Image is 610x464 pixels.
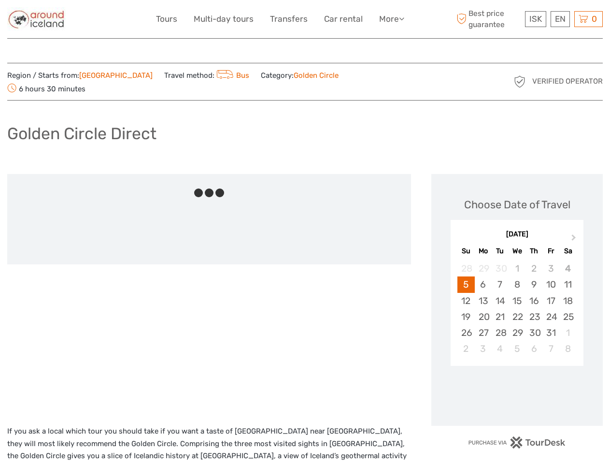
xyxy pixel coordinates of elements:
[509,261,525,276] div: Not available Wednesday, October 1st, 2025
[7,71,153,81] span: Region / Starts from:
[567,232,582,247] button: Next Month
[559,293,576,309] div: Choose Saturday, October 18th, 2025
[559,261,576,276] div: Not available Saturday, October 4th, 2025
[542,309,559,325] div: Choose Friday, October 24th, 2025
[457,309,474,325] div: Choose Sunday, October 19th, 2025
[559,325,576,341] div: Choose Saturday, November 1st, 2025
[509,309,525,325] div: Choose Wednesday, October 22nd, 2025
[475,276,492,292] div: Choose Monday, October 6th, 2025
[529,14,542,24] span: ISK
[525,245,542,258] div: Th
[475,325,492,341] div: Choose Monday, October 27th, 2025
[457,276,474,292] div: Choose Sunday, October 5th, 2025
[542,293,559,309] div: Choose Friday, October 17th, 2025
[270,12,308,26] a: Transfers
[457,341,474,357] div: Choose Sunday, November 2nd, 2025
[457,245,474,258] div: Su
[492,325,509,341] div: Choose Tuesday, October 28th, 2025
[542,245,559,258] div: Fr
[7,7,66,31] img: Around Iceland
[509,245,525,258] div: We
[164,68,249,82] span: Travel method:
[492,276,509,292] div: Choose Tuesday, October 7th, 2025
[475,341,492,357] div: Choose Monday, November 3rd, 2025
[457,293,474,309] div: Choose Sunday, October 12th, 2025
[551,11,570,27] div: EN
[79,71,153,80] a: [GEOGRAPHIC_DATA]
[525,325,542,341] div: Choose Thursday, October 30th, 2025
[509,293,525,309] div: Choose Wednesday, October 15th, 2025
[475,245,492,258] div: Mo
[509,325,525,341] div: Choose Wednesday, October 29th, 2025
[457,261,474,276] div: Not available Sunday, September 28th, 2025
[7,82,85,95] span: 6 hours 30 minutes
[542,341,559,357] div: Choose Friday, November 7th, 2025
[512,74,527,89] img: verified_operator_grey_128.png
[261,71,339,81] span: Category:
[525,309,542,325] div: Choose Thursday, October 23rd, 2025
[492,309,509,325] div: Choose Tuesday, October 21st, 2025
[475,293,492,309] div: Choose Monday, October 13th, 2025
[379,12,404,26] a: More
[156,12,177,26] a: Tours
[194,12,254,26] a: Multi-day tours
[7,124,156,144] h1: Golden Circle Direct
[525,341,542,357] div: Choose Thursday, November 6th, 2025
[542,325,559,341] div: Choose Friday, October 31st, 2025
[468,436,566,449] img: PurchaseViaTourDesk.png
[451,230,583,240] div: [DATE]
[509,276,525,292] div: Choose Wednesday, October 8th, 2025
[214,71,249,80] a: Bus
[324,12,363,26] a: Car rental
[464,197,570,212] div: Choose Date of Travel
[492,261,509,276] div: Not available Tuesday, September 30th, 2025
[525,276,542,292] div: Choose Thursday, October 9th, 2025
[492,341,509,357] div: Choose Tuesday, November 4th, 2025
[525,293,542,309] div: Choose Thursday, October 16th, 2025
[559,341,576,357] div: Choose Saturday, November 8th, 2025
[454,8,523,29] span: Best price guarantee
[492,293,509,309] div: Choose Tuesday, October 14th, 2025
[532,76,603,87] span: Verified Operator
[475,261,492,276] div: Not available Monday, September 29th, 2025
[559,245,576,258] div: Sa
[457,325,474,341] div: Choose Sunday, October 26th, 2025
[509,341,525,357] div: Choose Wednesday, November 5th, 2025
[559,276,576,292] div: Choose Saturday, October 11th, 2025
[475,309,492,325] div: Choose Monday, October 20th, 2025
[559,309,576,325] div: Choose Saturday, October 25th, 2025
[590,14,598,24] span: 0
[514,391,520,397] div: Loading...
[492,245,509,258] div: Tu
[525,261,542,276] div: Not available Thursday, October 2nd, 2025
[294,71,339,80] a: Golden Circle
[542,276,559,292] div: Choose Friday, October 10th, 2025
[542,261,559,276] div: Not available Friday, October 3rd, 2025
[454,261,580,357] div: month 2025-10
